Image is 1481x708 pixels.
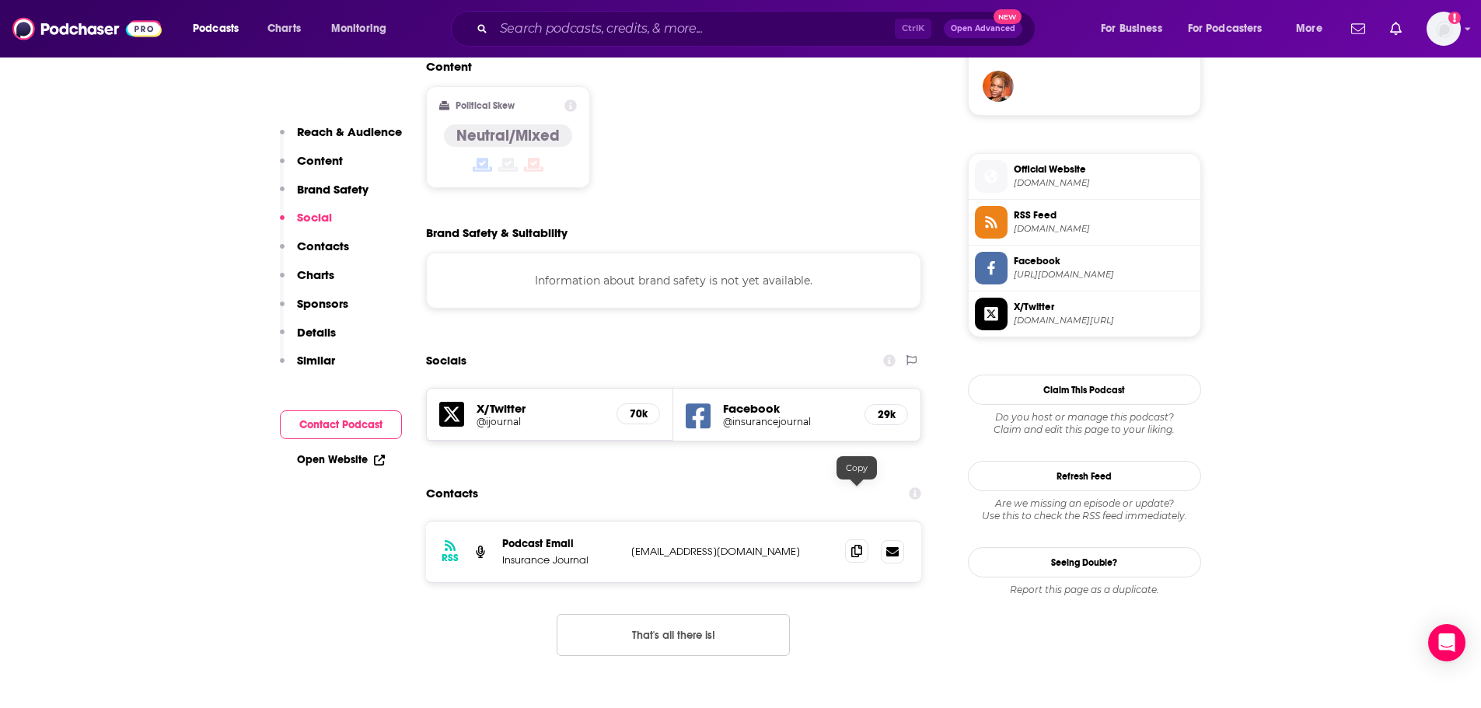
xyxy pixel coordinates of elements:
span: Ctrl K [895,19,931,39]
h2: Contacts [426,479,478,508]
a: @insurancejournal [723,416,852,427]
p: Sponsors [297,296,348,311]
a: @ijournal [477,416,605,427]
p: Social [297,210,332,225]
button: Show profile menu [1427,12,1461,46]
button: Claim This Podcast [968,375,1201,405]
div: Are we missing an episode or update? Use this to check the RSS feed immediately. [968,497,1201,522]
h2: Content [426,59,910,74]
p: Similar [297,353,335,368]
p: Charts [297,267,334,282]
button: Charts [280,267,334,296]
a: Open Website [297,453,385,466]
span: For Podcasters [1188,18,1263,40]
span: New [994,9,1022,24]
a: Seeing Double? [968,547,1201,577]
span: Open Advanced [951,25,1015,33]
button: open menu [1285,16,1342,41]
span: More [1296,18,1322,40]
span: Logged in as Marketing09 [1427,12,1461,46]
button: open menu [182,16,259,41]
div: Claim and edit this page to your liking. [968,411,1201,436]
a: Official Website[DOMAIN_NAME] [975,160,1194,193]
button: Contacts [280,239,349,267]
div: Report this page as a duplicate. [968,584,1201,596]
p: Content [297,153,343,168]
a: X/Twitter[DOMAIN_NAME][URL] [975,298,1194,330]
button: Brand Safety [280,182,369,211]
p: Podcast Email [502,537,619,550]
a: RSS Feed[DOMAIN_NAME] [975,206,1194,239]
span: Monitoring [331,18,386,40]
svg: Add a profile image [1448,12,1461,24]
button: Nothing here. [557,614,790,656]
p: Reach & Audience [297,124,402,139]
p: Contacts [297,239,349,253]
span: RSS Feed [1014,208,1194,222]
p: Details [297,325,336,340]
a: Facebook[URL][DOMAIN_NAME] [975,252,1194,284]
span: X/Twitter [1014,300,1194,314]
div: Copy [837,456,877,480]
h5: 29k [878,408,895,421]
h2: Socials [426,346,466,375]
span: twitter.com/ijournal [1014,315,1194,326]
img: Podchaser - Follow, Share and Rate Podcasts [12,14,162,44]
div: Search podcasts, credits, & more... [466,11,1050,47]
span: insurancejournal.tv [1014,177,1194,189]
button: Reach & Audience [280,124,402,153]
input: Search podcasts, credits, & more... [494,16,895,41]
button: Social [280,210,332,239]
h2: Political Skew [456,100,515,111]
span: https://www.facebook.com/insurancejournal [1014,269,1194,281]
button: open menu [1090,16,1182,41]
a: Show notifications dropdown [1384,16,1408,42]
button: Sponsors [280,296,348,325]
img: User Profile [1427,12,1461,46]
span: insurancejournal.tv [1014,223,1194,235]
span: For Business [1101,18,1162,40]
button: Similar [280,353,335,382]
button: Content [280,153,343,182]
h4: Neutral/Mixed [456,126,560,145]
h5: X/Twitter [477,401,605,416]
h5: 70k [630,407,647,420]
p: Brand Safety [297,182,369,197]
h3: RSS [442,552,459,564]
div: Information about brand safety is not yet available. [426,253,922,309]
a: Charts [257,16,310,41]
button: Details [280,325,336,354]
p: Insurance Journal [502,553,619,567]
span: Podcasts [193,18,239,40]
h5: Facebook [723,401,852,416]
div: Open Intercom Messenger [1428,624,1465,661]
button: open menu [1178,16,1285,41]
button: Open AdvancedNew [944,19,1022,38]
h2: Brand Safety & Suitability [426,225,568,240]
button: Refresh Feed [968,461,1201,491]
img: lovenaturalme [983,71,1014,102]
button: Contact Podcast [280,410,402,439]
p: [EMAIL_ADDRESS][DOMAIN_NAME] [631,545,833,558]
span: Charts [267,18,301,40]
span: Official Website [1014,162,1194,176]
button: open menu [320,16,407,41]
a: Show notifications dropdown [1345,16,1371,42]
span: Facebook [1014,254,1194,268]
span: Do you host or manage this podcast? [968,411,1201,424]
